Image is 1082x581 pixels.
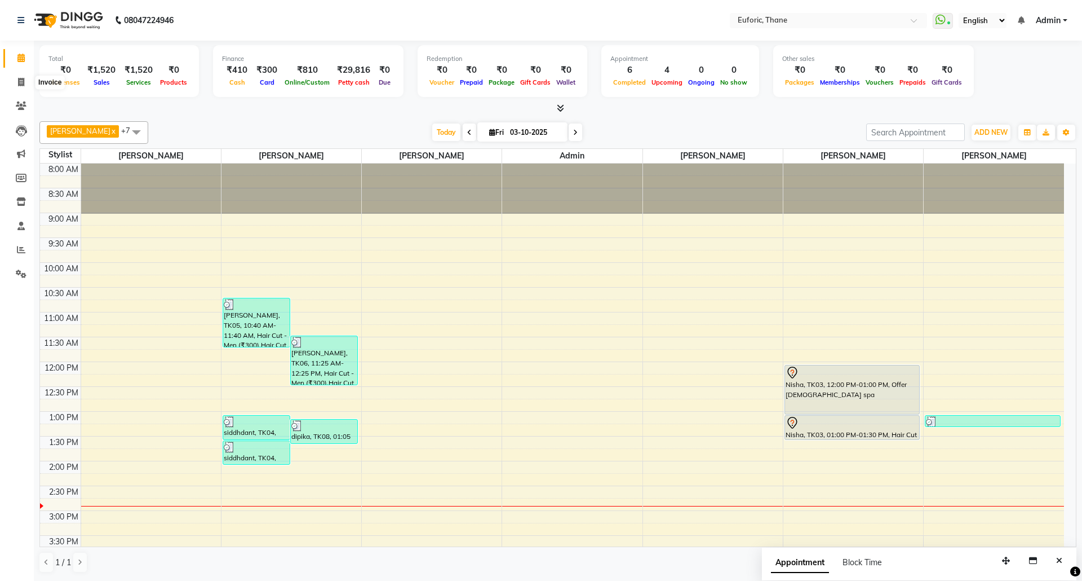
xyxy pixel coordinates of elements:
div: Invoice [36,76,64,90]
div: Stylist [40,149,81,161]
div: 10:30 AM [42,288,81,300]
span: [PERSON_NAME] [50,126,110,135]
b: 08047224946 [124,5,174,36]
div: siddhdant, TK04, 01:00 PM-01:30 PM, Hair Cut - Men [223,416,290,439]
span: Wallet [553,78,578,86]
div: Unknown1, TK07, 01:00 PM-01:15 PM, Threading - Eyebrows (₹50) [925,416,1060,426]
div: 6 [610,64,649,77]
div: ₹1,520 [83,64,120,77]
div: 0 [685,64,717,77]
div: 2:00 PM [47,461,81,473]
span: Block Time [842,557,882,567]
span: Ongoing [685,78,717,86]
div: 11:00 AM [42,312,81,324]
div: ₹0 [157,64,190,77]
div: 11:30 AM [42,337,81,349]
span: Online/Custom [282,78,332,86]
div: 9:00 AM [46,213,81,225]
span: Prepaids [897,78,929,86]
span: Sales [91,78,113,86]
div: Nisha, TK03, 12:00 PM-01:00 PM, Offer [DEMOGRAPHIC_DATA] spa [785,366,919,414]
div: 0 [717,64,750,77]
span: Gift Cards [929,78,965,86]
div: ₹410 [222,64,252,77]
span: [PERSON_NAME] [362,149,502,163]
div: 1:00 PM [47,412,81,424]
div: ₹0 [553,64,578,77]
div: ₹0 [48,64,83,77]
div: dipika, TK08, 01:05 PM-01:35 PM, Hair Wash - Women - Regular (₹375) [291,420,357,443]
div: ₹0 [457,64,486,77]
div: 9:30 AM [46,238,81,250]
div: 12:00 PM [42,362,81,374]
span: Services [123,78,154,86]
div: 8:00 AM [46,164,81,175]
div: [PERSON_NAME], TK06, 11:25 AM-12:25 PM, Hair Cut - Men (₹300),Hair Cut - [PERSON_NAME] (₹150) [291,336,357,385]
span: Prepaid [457,78,486,86]
span: [PERSON_NAME] [924,149,1064,163]
span: Today [432,124,460,141]
div: Total [48,54,190,64]
span: ADD NEW [974,128,1008,137]
div: 4 [649,64,685,77]
span: Admin [502,149,642,163]
span: Voucher [427,78,457,86]
div: ₹0 [863,64,897,77]
span: Petty cash [335,78,373,86]
img: logo [29,5,106,36]
button: Close [1051,552,1067,570]
div: ₹0 [897,64,929,77]
div: Other sales [782,54,965,64]
div: ₹0 [486,64,517,77]
span: [PERSON_NAME] [783,149,923,163]
div: 10:00 AM [42,263,81,275]
div: ₹0 [517,64,553,77]
span: [PERSON_NAME] [643,149,783,163]
div: Appointment [610,54,750,64]
div: [PERSON_NAME], TK05, 10:40 AM-11:40 AM, Hair Cut - Men (₹300),Hair Cut - [PERSON_NAME] (₹150) [223,298,290,347]
div: ₹300 [252,64,282,77]
span: Package [486,78,517,86]
span: No show [717,78,750,86]
span: Due [376,78,393,86]
span: Products [157,78,190,86]
div: ₹0 [929,64,965,77]
div: ₹0 [817,64,863,77]
div: 1:30 PM [47,437,81,448]
input: Search Appointment [866,124,965,141]
div: ₹810 [282,64,332,77]
span: Memberships [817,78,863,86]
span: Upcoming [649,78,685,86]
span: [PERSON_NAME] [221,149,361,163]
span: +7 [121,126,139,135]
div: ₹1,520 [120,64,157,77]
div: Finance [222,54,394,64]
div: Nisha, TK03, 01:00 PM-01:30 PM, Hair Cut - Women [785,416,919,439]
div: ₹0 [782,64,817,77]
span: Appointment [771,553,829,573]
span: Gift Cards [517,78,553,86]
div: 2:30 PM [47,486,81,498]
div: ₹0 [375,64,394,77]
span: Admin [1036,15,1061,27]
span: Completed [610,78,649,86]
input: 2025-10-03 [507,124,563,141]
span: [PERSON_NAME] [81,149,221,163]
div: Redemption [427,54,578,64]
span: Vouchers [863,78,897,86]
span: Card [257,78,277,86]
span: 1 / 1 [55,557,71,569]
div: 12:30 PM [42,387,81,399]
div: 3:30 PM [47,536,81,548]
div: 8:30 AM [46,188,81,200]
button: ADD NEW [972,125,1010,140]
span: Packages [782,78,817,86]
span: Cash [227,78,248,86]
div: 3:00 PM [47,511,81,523]
div: ₹0 [427,64,457,77]
div: ₹29,816 [332,64,375,77]
span: Fri [486,128,507,137]
div: siddhdant, TK04, 01:30 PM-02:00 PM, Hair Cut - [PERSON_NAME] [223,441,290,464]
a: x [110,126,116,135]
